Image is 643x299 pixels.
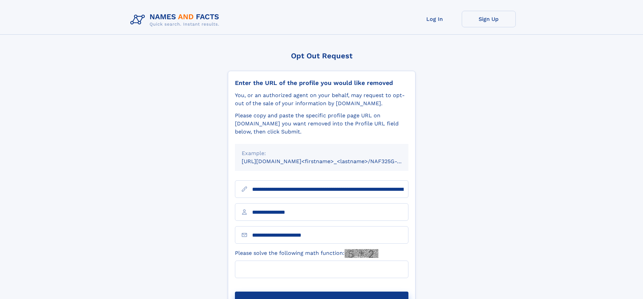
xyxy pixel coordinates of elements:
img: Logo Names and Facts [128,11,225,29]
a: Sign Up [462,11,516,27]
div: Enter the URL of the profile you would like removed [235,79,408,87]
a: Log In [408,11,462,27]
div: Opt Out Request [228,52,416,60]
div: You, or an authorized agent on your behalf, may request to opt-out of the sale of your informatio... [235,91,408,108]
small: [URL][DOMAIN_NAME]<firstname>_<lastname>/NAF325G-xxxxxxxx [242,158,421,165]
div: Example: [242,149,402,157]
label: Please solve the following math function: [235,249,378,258]
div: Please copy and paste the specific profile page URL on [DOMAIN_NAME] you want removed into the Pr... [235,112,408,136]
